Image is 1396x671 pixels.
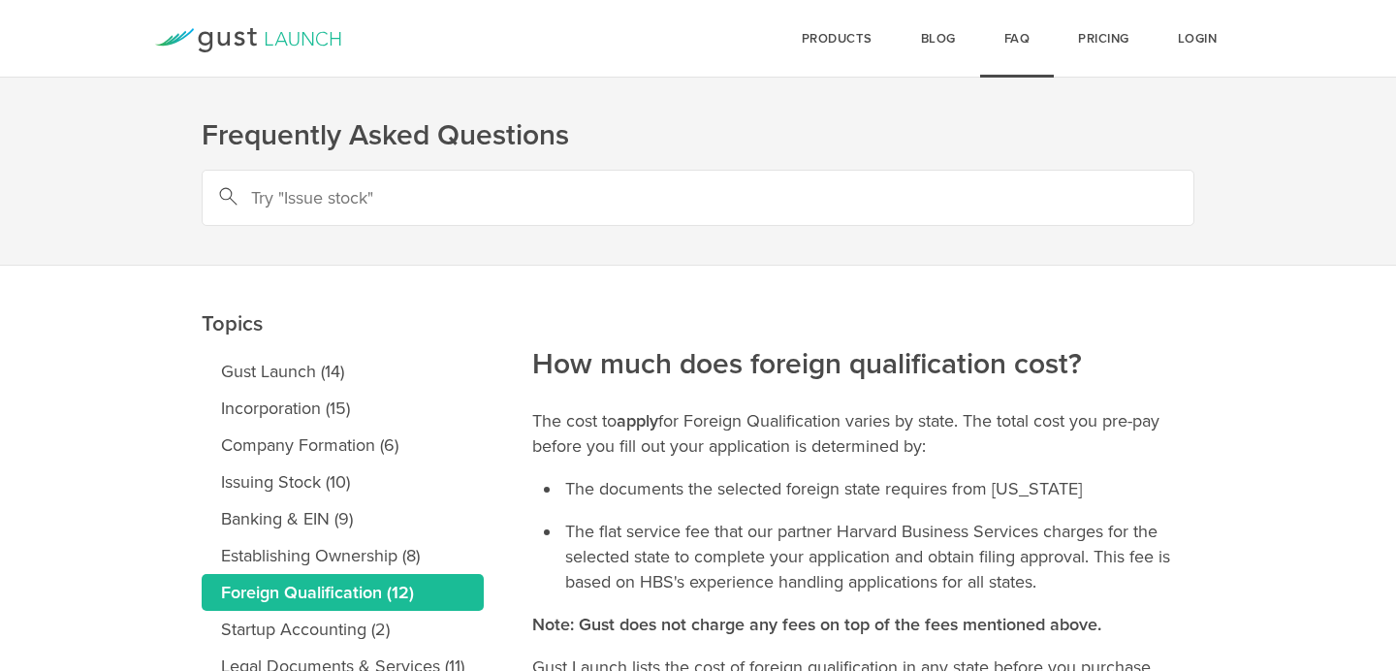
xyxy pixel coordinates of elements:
p: The cost to for Foreign Qualification varies by state. The total cost you pre-pay before you fill... [532,408,1194,459]
li: The flat service fee that our partner Harvard Business Services charges for the selected state to... [561,519,1194,594]
a: Establishing Ownership (8) [202,537,484,574]
input: Try "Issue stock" [202,170,1194,226]
a: Issuing Stock (10) [202,463,484,500]
h2: Topics [202,174,484,343]
strong: Note: Gust does not charge any fees on top of the fees mentioned above. [532,614,1101,635]
h2: How much does foreign qualification cost? [532,214,1194,384]
a: Foreign Qualification (12) [202,574,484,611]
strong: apply [617,410,658,431]
a: Startup Accounting (2) [202,611,484,648]
a: Incorporation (15) [202,390,484,427]
li: The documents the selected foreign state requires from [US_STATE] [561,476,1194,501]
h1: Frequently Asked Questions [202,116,1194,155]
a: Gust Launch (14) [202,353,484,390]
a: Banking & EIN (9) [202,500,484,537]
a: Company Formation (6) [202,427,484,463]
